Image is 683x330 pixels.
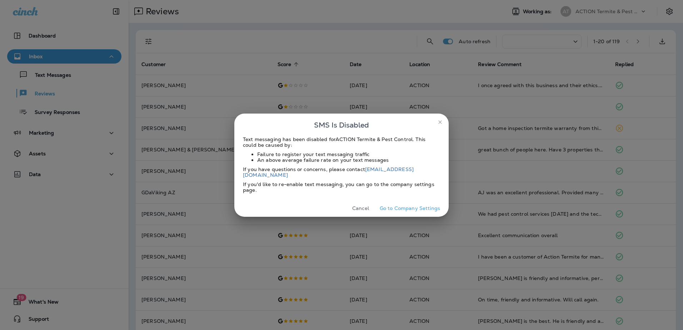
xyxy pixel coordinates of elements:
div: Text messaging has been disabled for ACTION Termite & Pest Control . This could be caused by: [243,136,440,148]
div: If you have questions or concerns, please contact [243,166,440,178]
li: An above average failure rate on your text messages [257,157,440,163]
li: Failure to register your text messaging traffic [257,151,440,157]
span: SMS Is Disabled [314,119,369,131]
a: [EMAIL_ADDRESS][DOMAIN_NAME] [243,166,414,178]
button: Go to Company Settings [377,203,443,214]
div: If you'd like to re-enable text messaging, you can go to the company settings page. [243,181,440,193]
button: Cancel [347,203,374,214]
button: close [434,116,446,128]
